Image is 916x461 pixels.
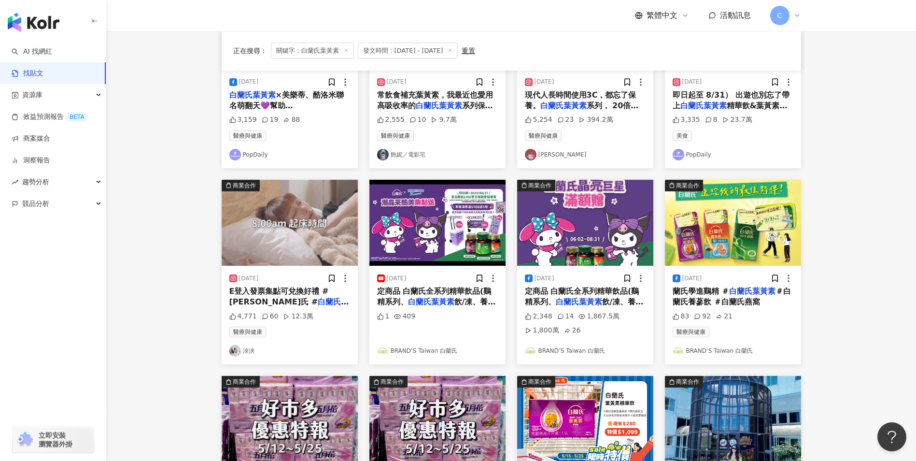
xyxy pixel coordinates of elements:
img: KOL Avatar [525,149,536,160]
div: [DATE] [535,274,554,283]
a: KOL Avatar飽妮／電影宅 [377,149,498,160]
img: KOL Avatar [229,149,241,160]
div: [DATE] [682,78,702,86]
div: [DATE] [387,274,407,283]
span: 立即安裝 瀏覽器外掛 [39,431,72,448]
a: KOL AvatarBRAND’S Taiwan 白蘭氏 [377,345,498,357]
span: 關鍵字：白蘭氏葉黃素 [271,43,354,59]
span: rise [12,179,18,186]
mark: 白蘭氏葉黃素 [729,287,775,296]
img: post-image [665,180,801,266]
button: 商業合作 [517,180,653,266]
div: 2,555 [377,115,405,125]
mark: 白蘭氏葉黃素 [680,101,727,110]
iframe: Help Scout Beacon - Open [877,422,906,451]
mark: 白蘭氏葉黃素 [229,90,276,100]
div: 3,159 [229,115,257,125]
img: post-image [369,180,506,266]
div: 商業合作 [528,181,551,190]
img: post-image [222,180,358,266]
img: logo [8,13,59,32]
div: 1,800萬 [525,326,559,335]
div: [DATE] [239,78,259,86]
img: KOL Avatar [377,149,389,160]
div: 商業合作 [233,377,256,387]
div: [DATE] [682,274,702,283]
a: 洞察報告 [12,156,50,165]
div: 商業合作 [676,377,699,387]
div: 19 [262,115,279,125]
mark: 白蘭氏葉黃素 [540,101,587,110]
div: 26 [564,326,581,335]
a: searchAI 找網紅 [12,47,52,57]
div: 5,254 [525,115,552,125]
div: 21 [716,312,733,321]
span: 醫療與健康 [229,327,266,337]
div: [DATE] [239,274,259,283]
a: 商案媒合 [12,134,50,144]
div: 60 [262,312,279,321]
img: KOL Avatar [673,149,684,160]
span: ×美樂蒂、酷洛米聯名萌翻天💜幫助[PERSON_NAME]也要超可愛！ 買就能集點送海灘巾、冰桶、推車 快拉姐妹一起衝🔥 #[PERSON_NAME]氏 #美樂蒂 #酷洛米20週年 [229,90,348,164]
span: E登入發票集點可兌換好禮 #[PERSON_NAME]氏 # [229,287,329,306]
div: 4,771 [229,312,257,321]
mark: 白蘭氏葉黃素 [556,297,602,306]
span: 活動訊息 [720,11,751,20]
a: KOL AvatarBRAND’S Taiwan 白蘭氏 [673,345,793,357]
div: 商業合作 [676,181,699,190]
span: 繁體中文 [647,10,677,21]
div: 3,335 [673,115,700,125]
span: 醫療與健康 [525,130,562,141]
span: 醫療與健康 [229,130,266,141]
img: chrome extension [15,432,34,447]
a: KOL AvatarPopDaily [673,149,793,160]
div: 商業合作 [528,377,551,387]
div: 2,348 [525,312,552,321]
div: 409 [394,312,415,321]
img: KOL Avatar [673,345,684,357]
div: [DATE] [387,78,407,86]
a: chrome extension立即安裝 瀏覽器外掛 [13,427,94,453]
div: 商業合作 [233,181,256,190]
a: KOL Avatar[PERSON_NAME] [525,149,646,160]
img: post-image [517,180,653,266]
div: 1 [377,312,390,321]
span: 醫療與健康 [673,327,709,337]
img: KOL Avatar [229,345,241,357]
img: KOL Avatar [377,345,389,357]
div: 88 [283,115,300,125]
div: 83 [673,312,690,321]
span: 競品分析 [22,193,49,215]
span: 趨勢分析 [22,171,49,193]
span: 發文時間：[DATE] - [DATE] [358,43,458,59]
div: 1,867.5萬 [578,312,619,321]
span: 現代人長時間使用3C，都忘了保養。 [525,90,636,110]
span: 醫療與健康 [377,130,414,141]
div: 9.7萬 [431,115,456,125]
span: 定商品 白蘭氏全系列精華飲品(鷄精系列、 [377,287,492,306]
a: 效益預測報告BETA [12,112,88,122]
div: 92 [694,312,711,321]
span: 定商品 白蘭氏全系列精華飲品(鷄精系列、 [525,287,639,306]
div: 商業合作 [380,377,404,387]
img: KOL Avatar [525,345,536,357]
div: 10 [409,115,426,125]
a: KOL AvatarBRAND’S Taiwan 白蘭氏 [525,345,646,357]
div: 12.3萬 [283,312,313,321]
div: [DATE] [535,78,554,86]
span: 正在搜尋 ： [233,47,267,55]
span: 資源庫 [22,84,42,106]
div: 14 [557,312,574,321]
div: 394.2萬 [578,115,613,125]
mark: 白蘭氏葉黃素 [408,297,454,306]
div: 8 [705,115,718,125]
button: 商業合作 [222,180,358,266]
div: 23.7萬 [722,115,752,125]
span: C [777,10,782,21]
span: 精華飲&葉黃素精華凍💡 [673,101,788,121]
div: 重置 [462,47,475,55]
mark: 白蘭氏葉黃素 [416,101,462,110]
span: 即日起至 8/31） 出遊也別忘了帶上 [673,90,789,110]
span: 美食 [673,130,692,141]
a: KOL AvatarPopDaily [229,149,350,160]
